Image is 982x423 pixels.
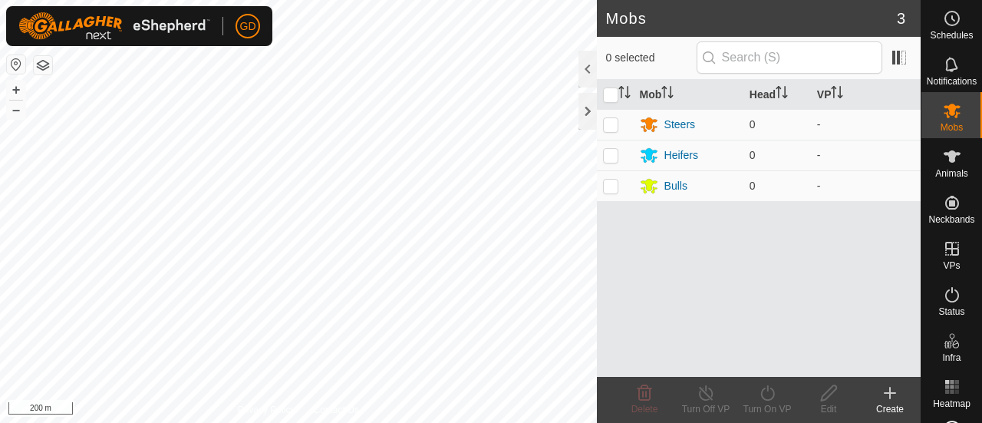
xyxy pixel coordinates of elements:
[859,402,921,416] div: Create
[811,170,921,201] td: -
[7,101,25,119] button: –
[927,77,977,86] span: Notifications
[928,215,974,224] span: Neckbands
[938,307,964,316] span: Status
[634,80,743,110] th: Mob
[34,56,52,74] button: Map Layers
[736,402,798,416] div: Turn On VP
[664,147,698,164] div: Heifers
[7,81,25,99] button: +
[664,117,695,133] div: Steers
[743,80,811,110] th: Head
[750,149,756,161] span: 0
[935,169,968,178] span: Animals
[811,80,921,110] th: VP
[631,404,658,415] span: Delete
[897,7,905,30] span: 3
[606,9,897,28] h2: Mobs
[942,353,961,362] span: Infra
[933,399,970,408] span: Heatmap
[750,118,756,131] span: 0
[313,403,358,417] a: Contact Us
[831,88,843,101] p-sorticon: Activate to sort
[606,50,697,66] span: 0 selected
[750,180,756,192] span: 0
[930,31,973,40] span: Schedules
[664,178,687,194] div: Bulls
[240,18,256,35] span: GD
[18,12,210,40] img: Gallagher Logo
[941,123,963,132] span: Mobs
[7,55,25,74] button: Reset Map
[661,88,674,101] p-sorticon: Activate to sort
[675,402,736,416] div: Turn Off VP
[798,402,859,416] div: Edit
[943,261,960,270] span: VPs
[811,140,921,170] td: -
[238,403,295,417] a: Privacy Policy
[618,88,631,101] p-sorticon: Activate to sort
[811,109,921,140] td: -
[697,41,882,74] input: Search (S)
[776,88,788,101] p-sorticon: Activate to sort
